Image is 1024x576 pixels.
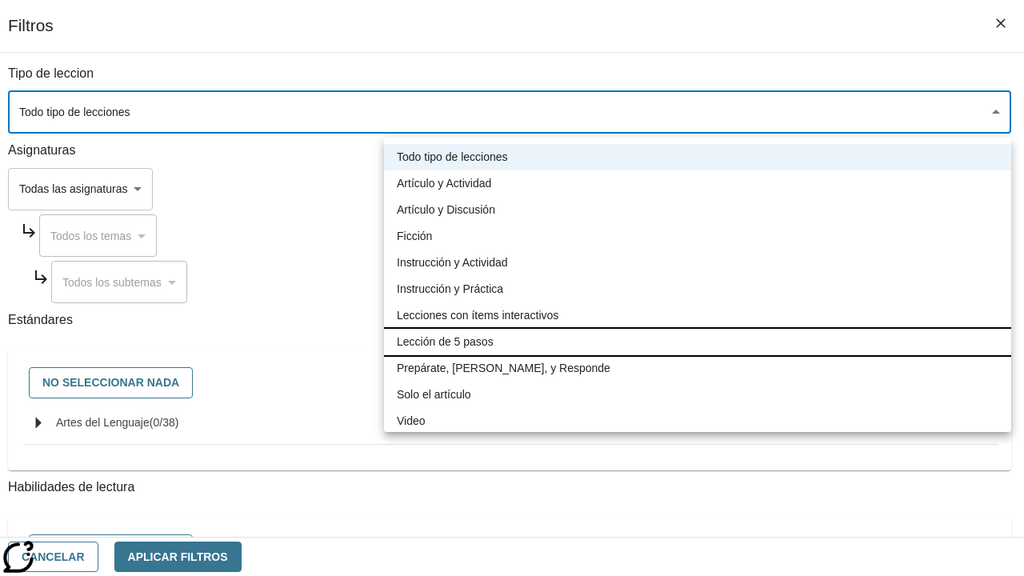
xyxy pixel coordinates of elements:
li: Lecciones con ítems interactivos [384,302,1011,329]
li: Artículo y Discusión [384,197,1011,223]
ul: Seleccione un tipo de lección [384,138,1011,441]
li: Video [384,408,1011,434]
li: Todo tipo de lecciones [384,144,1011,170]
li: Lección de 5 pasos [384,329,1011,355]
li: Prepárate, [PERSON_NAME], y Responde [384,355,1011,382]
li: Artículo y Actividad [384,170,1011,197]
li: Instrucción y Actividad [384,250,1011,276]
li: Instrucción y Práctica [384,276,1011,302]
li: Solo el artículo [384,382,1011,408]
li: Ficción [384,223,1011,250]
